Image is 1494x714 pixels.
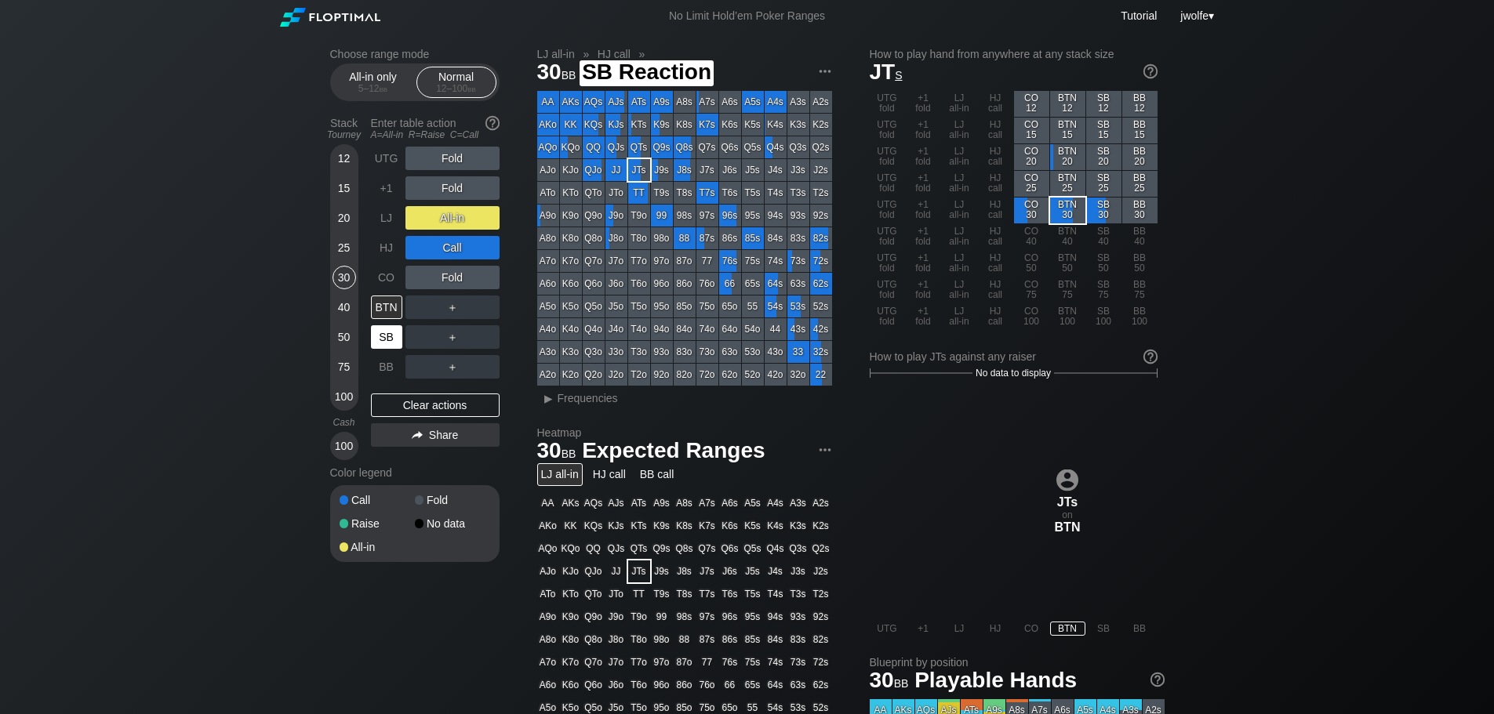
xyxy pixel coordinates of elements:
[978,304,1013,330] div: HJ call
[719,295,741,317] div: 65o
[605,227,627,249] div: J8o
[696,136,718,158] div: Q7s
[906,251,941,277] div: +1 fold
[810,136,832,158] div: Q2s
[942,144,977,170] div: LJ all-in
[371,236,402,259] div: HJ
[765,341,787,363] div: 43o
[906,198,941,223] div: +1 fold
[1050,277,1085,303] div: BTN 75
[560,273,582,295] div: K6o
[719,114,741,136] div: K6s
[742,114,764,136] div: K5s
[1014,144,1049,170] div: CO 20
[535,47,577,61] span: LJ all-in
[583,318,605,340] div: Q4o
[371,325,402,349] div: SB
[537,182,559,204] div: ATo
[1122,251,1158,277] div: BB 50
[870,198,905,223] div: UTG fold
[537,136,559,158] div: AQo
[696,205,718,227] div: 97s
[580,60,714,86] span: SB Reaction
[1014,304,1049,330] div: CO 100
[583,182,605,204] div: QTo
[583,114,605,136] div: KQs
[1050,144,1085,170] div: BTN 20
[765,318,787,340] div: 44
[674,136,696,158] div: Q8s
[674,341,696,363] div: 83o
[765,250,787,272] div: 74s
[978,251,1013,277] div: HJ call
[560,205,582,227] div: K9o
[895,65,902,82] span: s
[719,182,741,204] div: T6s
[942,91,977,117] div: LJ all-in
[1142,348,1159,365] img: help.32db89a4.svg
[742,91,764,113] div: A5s
[405,176,500,200] div: Fold
[906,224,941,250] div: +1 fold
[405,206,500,230] div: All-in
[978,91,1013,117] div: HJ call
[645,9,849,26] div: No Limit Hold’em Poker Ranges
[870,304,905,330] div: UTG fold
[631,48,653,60] span: »
[674,91,696,113] div: A8s
[1122,224,1158,250] div: BB 40
[371,266,402,289] div: CO
[605,318,627,340] div: J4o
[405,325,500,349] div: ＋
[651,136,673,158] div: Q9s
[651,341,673,363] div: 93o
[628,295,650,317] div: T5o
[1122,198,1158,223] div: BB 30
[696,295,718,317] div: 75o
[787,273,809,295] div: 63s
[605,114,627,136] div: KJs
[742,227,764,249] div: 85s
[651,205,673,227] div: 99
[628,182,650,204] div: TT
[719,273,741,295] div: 66
[628,136,650,158] div: QTs
[371,355,402,379] div: BB
[978,277,1013,303] div: HJ call
[787,159,809,181] div: J3s
[674,114,696,136] div: K8s
[333,385,356,408] div: 100
[605,159,627,181] div: JJ
[280,8,380,27] img: Floptimal logo
[1086,91,1121,117] div: SB 12
[651,227,673,249] div: 98o
[628,227,650,249] div: T8o
[605,136,627,158] div: QJs
[810,341,832,363] div: 32s
[742,136,764,158] div: Q5s
[870,91,905,117] div: UTG fold
[420,67,493,97] div: Normal
[340,495,415,506] div: Call
[870,48,1158,60] h2: How to play hand from anywhere at any stack size
[371,295,402,319] div: BTN
[1086,251,1121,277] div: SB 50
[583,136,605,158] div: QQ
[423,83,489,94] div: 12 – 100
[1176,7,1216,24] div: ▾
[651,114,673,136] div: K9s
[1050,251,1085,277] div: BTN 50
[765,295,787,317] div: 54s
[605,205,627,227] div: J9o
[371,129,500,140] div: A=All-in R=Raise C=Call
[765,227,787,249] div: 84s
[870,350,1158,363] div: How to play JTs against any raiser
[333,355,356,379] div: 75
[405,147,500,170] div: Fold
[1122,144,1158,170] div: BB 20
[560,364,582,386] div: K2o
[742,159,764,181] div: J5s
[942,198,977,223] div: LJ all-in
[1180,9,1209,22] span: jwolfe
[537,273,559,295] div: A6o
